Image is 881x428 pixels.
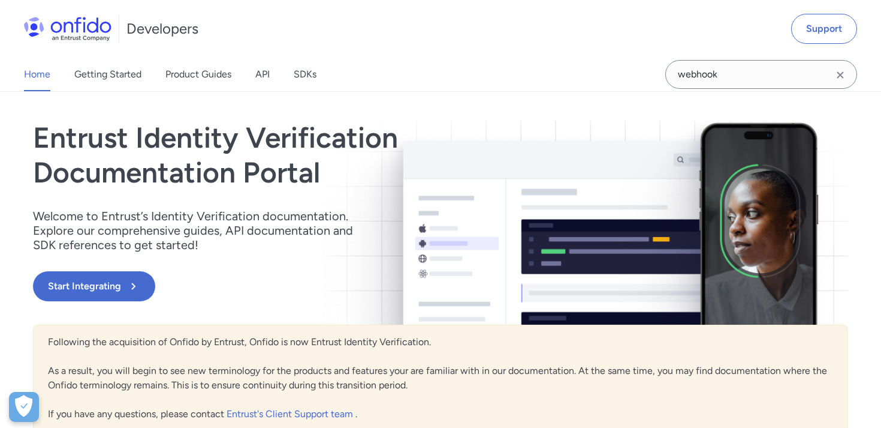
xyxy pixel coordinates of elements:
div: Cookie Preferences [9,392,39,422]
a: Support [791,14,857,44]
a: Start Integrating [33,271,604,301]
p: Welcome to Entrust’s Identity Verification documentation. Explore our comprehensive guides, API d... [33,209,369,252]
h1: Entrust Identity Verification Documentation Portal [33,121,604,190]
button: Open Preferences [9,392,39,422]
button: Start Integrating [33,271,155,301]
h1: Developers [126,19,198,38]
a: SDKs [294,58,316,91]
a: Product Guides [165,58,231,91]
a: Home [24,58,50,91]
a: Entrust's Client Support team [227,408,355,420]
input: Onfido search input field [665,60,857,89]
a: API [255,58,270,91]
img: Onfido Logo [24,17,111,41]
svg: Clear search field button [833,68,847,82]
a: Getting Started [74,58,141,91]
